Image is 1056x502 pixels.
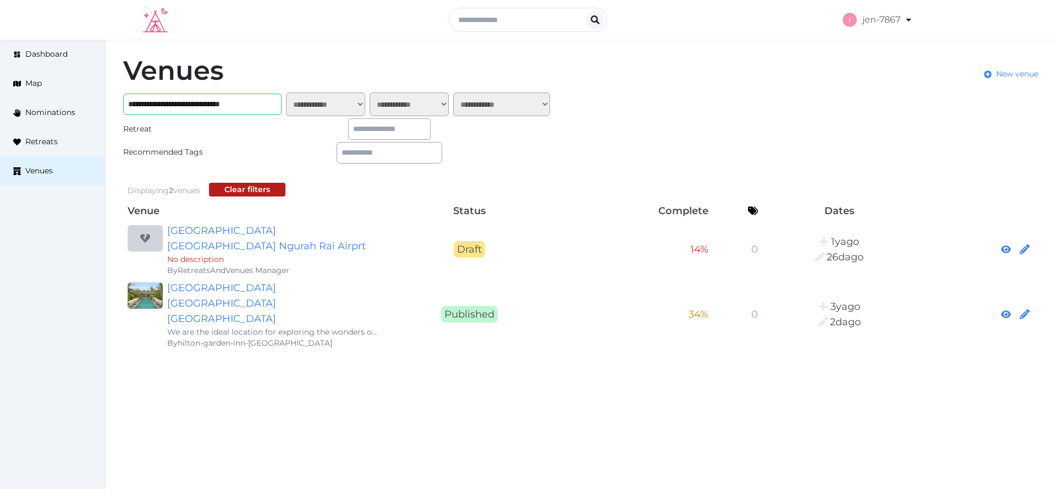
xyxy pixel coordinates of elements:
a: jen-7867 [843,4,913,35]
div: We are the ideal location for exploring the wonders of [GEOGRAPHIC_DATA]. [GEOGRAPHIC_DATA], [GEO... [167,326,378,337]
span: 8:29AM, September 22nd, 2025 [830,316,861,328]
th: Status [383,201,557,221]
span: 0 [751,308,758,320]
a: [GEOGRAPHIC_DATA] [GEOGRAPHIC_DATA] Ngurah Rai Airprt [167,223,378,254]
th: Venue [123,201,383,221]
div: Retreat [123,123,229,135]
span: Draft [454,241,485,258]
a: New venue [984,68,1038,80]
div: Clear filters [224,184,270,195]
span: 9:47PM, October 11th, 2024 [831,236,859,248]
span: Venues [25,165,53,177]
div: By RetreatsAndVenues Manager [167,265,378,276]
a: [GEOGRAPHIC_DATA] [GEOGRAPHIC_DATA] [GEOGRAPHIC_DATA] [167,280,378,326]
th: Complete [557,201,713,221]
span: 0 [751,243,758,255]
th: Dates [762,201,916,221]
span: 7:28PM, December 15th, 2022 [831,301,860,313]
div: By hilton-garden-inn-[GEOGRAPHIC_DATA] [167,337,378,348]
span: 2 [169,185,173,195]
span: 7:59PM, August 29th, 2025 [827,251,864,263]
span: Map [25,78,42,89]
span: No description [167,254,224,264]
div: Recommended Tags [123,146,229,158]
h1: Venues [123,57,224,84]
div: Displaying venues [128,185,200,197]
button: Clear filters [209,183,285,197]
span: Retreats [25,136,58,148]
span: Dashboard [25,48,68,60]
span: 14 % [690,243,708,255]
span: New venue [996,68,1038,80]
img: Hilton Garden Inn Bali Ngurah Rai Airport [128,282,163,309]
span: 34 % [689,308,708,320]
span: Published [441,306,498,323]
span: Nominations [25,107,75,118]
